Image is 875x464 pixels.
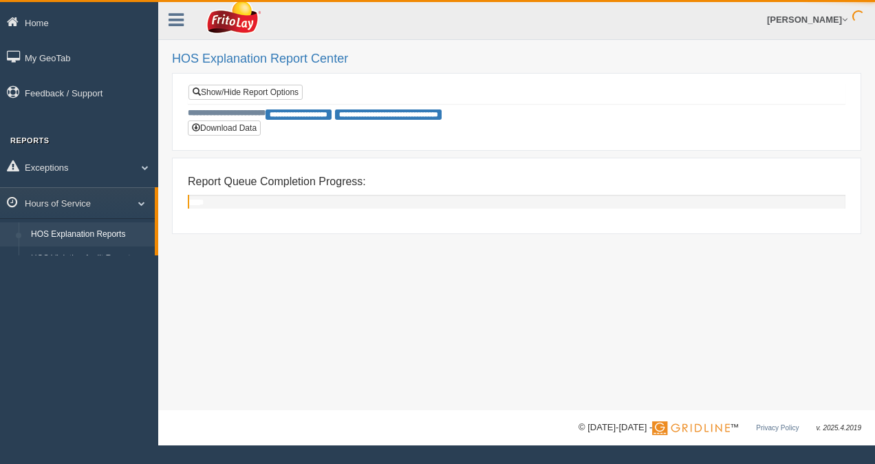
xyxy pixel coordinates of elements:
[25,246,155,271] a: HOS Violation Audit Reports
[25,222,155,247] a: HOS Explanation Reports
[652,421,730,435] img: Gridline
[188,85,303,100] a: Show/Hide Report Options
[188,120,261,136] button: Download Data
[756,424,799,432] a: Privacy Policy
[172,52,861,66] h2: HOS Explanation Report Center
[188,176,845,188] h4: Report Queue Completion Progress:
[817,424,861,432] span: v. 2025.4.2019
[579,421,861,435] div: © [DATE]-[DATE] - ™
